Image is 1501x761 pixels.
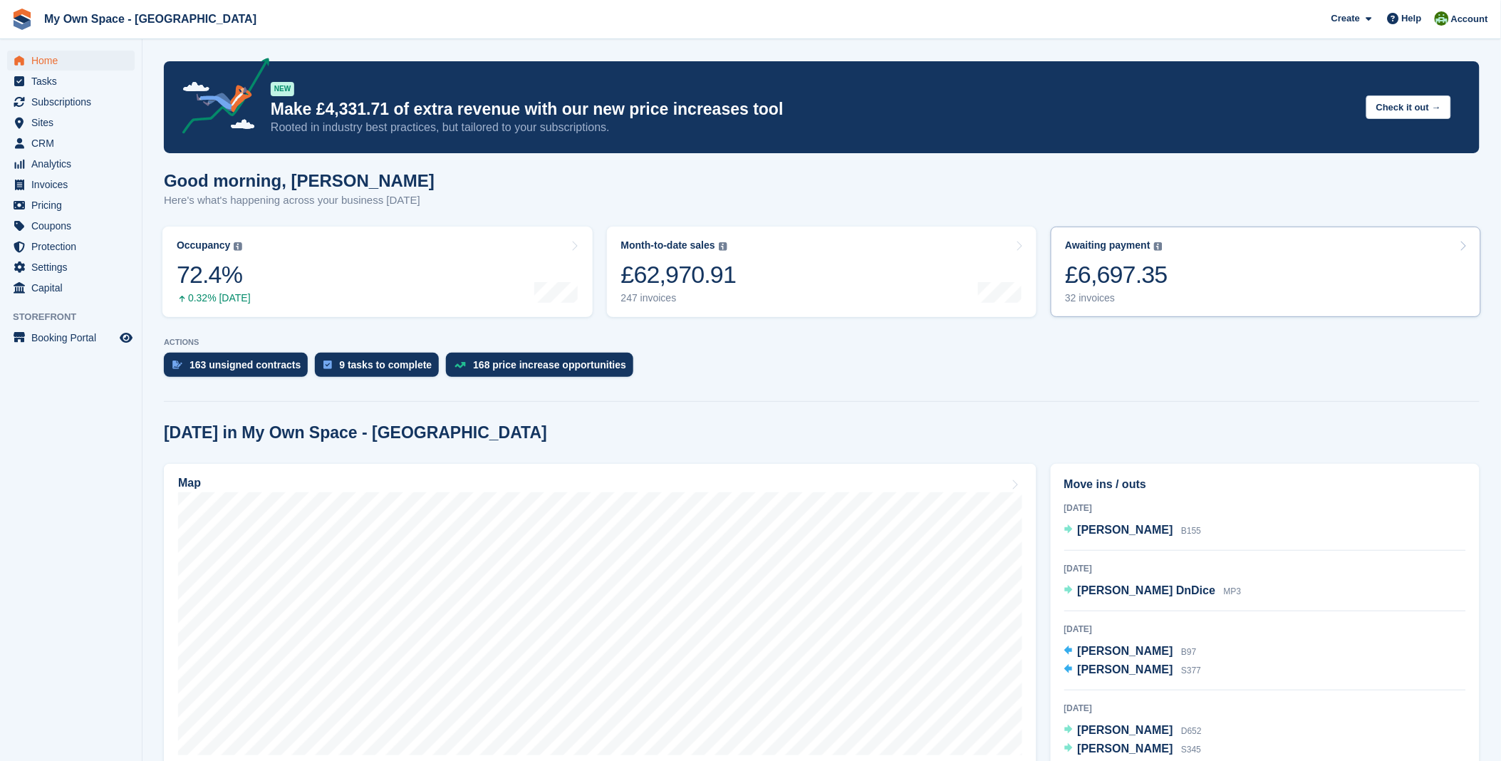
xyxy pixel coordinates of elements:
div: [DATE] [1064,623,1466,636]
p: Rooted in industry best practices, but tailored to your subscriptions. [271,120,1355,135]
span: [PERSON_NAME] DnDice [1078,584,1216,596]
a: [PERSON_NAME] D652 [1064,722,1202,740]
span: D652 [1181,726,1202,736]
a: menu [7,237,135,257]
img: stora-icon-8386f47178a22dfd0bd8f6a31ec36ba5ce8667c1dd55bd0f319d3a0aa187defe.svg [11,9,33,30]
a: menu [7,328,135,348]
span: Analytics [31,154,117,174]
div: NEW [271,82,294,96]
span: Booking Portal [31,328,117,348]
div: Occupancy [177,239,230,252]
a: [PERSON_NAME] DnDice MP3 [1064,582,1242,601]
a: 168 price increase opportunities [446,353,640,384]
span: Tasks [31,71,117,91]
img: price_increase_opportunities-93ffe204e8149a01c8c9dc8f82e8f89637d9d84a8eef4429ea346261dce0b2c0.svg [455,362,466,368]
a: menu [7,51,135,71]
div: £6,697.35 [1065,260,1168,289]
a: 9 tasks to complete [315,353,446,384]
span: Capital [31,278,117,298]
h2: Move ins / outs [1064,476,1466,493]
span: [PERSON_NAME] [1078,663,1173,675]
span: [PERSON_NAME] [1078,742,1173,755]
span: Home [31,51,117,71]
a: menu [7,195,135,215]
a: menu [7,257,135,277]
p: ACTIONS [164,338,1480,347]
div: [DATE] [1064,702,1466,715]
a: menu [7,216,135,236]
span: B97 [1181,647,1196,657]
a: My Own Space - [GEOGRAPHIC_DATA] [38,7,262,31]
h1: Good morning, [PERSON_NAME] [164,171,435,190]
span: Invoices [31,175,117,195]
div: Month-to-date sales [621,239,715,252]
a: Month-to-date sales £62,970.91 247 invoices [607,227,1037,317]
p: Make £4,331.71 of extra revenue with our new price increases tool [271,99,1355,120]
h2: [DATE] in My Own Space - [GEOGRAPHIC_DATA] [164,423,547,442]
span: Account [1451,12,1488,26]
div: Awaiting payment [1065,239,1151,252]
a: Occupancy 72.4% 0.32% [DATE] [162,227,593,317]
button: Check it out → [1366,95,1451,119]
a: [PERSON_NAME] S345 [1064,740,1202,759]
div: [DATE] [1064,562,1466,575]
div: 0.32% [DATE] [177,292,251,304]
span: [PERSON_NAME] [1078,524,1173,536]
span: S345 [1181,745,1201,755]
span: S377 [1181,666,1201,675]
span: Coupons [31,216,117,236]
img: contract_signature_icon-13c848040528278c33f63329250d36e43548de30e8caae1d1a13099fd9432cc5.svg [172,361,182,369]
a: [PERSON_NAME] S377 [1064,661,1202,680]
div: 72.4% [177,260,251,289]
span: MP3 [1224,586,1242,596]
div: 168 price increase opportunities [473,359,626,371]
img: icon-info-grey-7440780725fd019a000dd9b08b2336e03edf1995a4989e88bcd33f0948082b44.svg [1154,242,1163,251]
span: [PERSON_NAME] [1078,645,1173,657]
a: 163 unsigned contracts [164,353,315,384]
span: B155 [1181,526,1201,536]
span: Sites [31,113,117,133]
img: task-75834270c22a3079a89374b754ae025e5fb1db73e45f91037f5363f120a921f8.svg [323,361,332,369]
div: 247 invoices [621,292,737,304]
a: menu [7,278,135,298]
span: Storefront [13,310,142,324]
img: price-adjustments-announcement-icon-8257ccfd72463d97f412b2fc003d46551f7dbcb40ab6d574587a9cd5c0d94... [170,58,270,139]
div: 9 tasks to complete [339,359,432,371]
img: Keely [1435,11,1449,26]
a: menu [7,175,135,195]
span: Settings [31,257,117,277]
span: Pricing [31,195,117,215]
a: menu [7,92,135,112]
h2: Map [178,477,201,490]
img: icon-info-grey-7440780725fd019a000dd9b08b2336e03edf1995a4989e88bcd33f0948082b44.svg [719,242,727,251]
p: Here's what's happening across your business [DATE] [164,192,435,209]
div: 163 unsigned contracts [189,359,301,371]
span: Subscriptions [31,92,117,112]
div: [DATE] [1064,502,1466,514]
span: Help [1402,11,1422,26]
span: [PERSON_NAME] [1078,724,1173,736]
a: menu [7,133,135,153]
a: menu [7,154,135,174]
a: Preview store [118,329,135,346]
a: Awaiting payment £6,697.35 32 invoices [1051,227,1481,317]
img: icon-info-grey-7440780725fd019a000dd9b08b2336e03edf1995a4989e88bcd33f0948082b44.svg [234,242,242,251]
span: Create [1331,11,1360,26]
span: Protection [31,237,117,257]
a: menu [7,113,135,133]
a: [PERSON_NAME] B155 [1064,522,1202,540]
div: £62,970.91 [621,260,737,289]
a: menu [7,71,135,91]
span: CRM [31,133,117,153]
div: 32 invoices [1065,292,1168,304]
a: [PERSON_NAME] B97 [1064,643,1197,661]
